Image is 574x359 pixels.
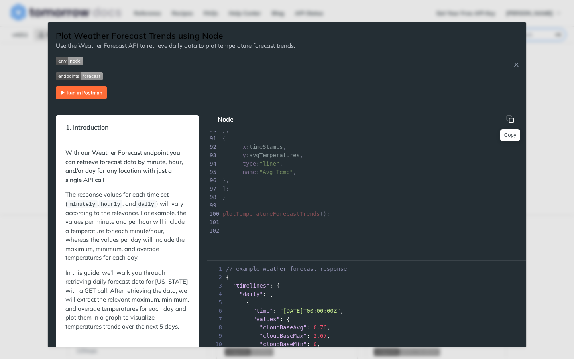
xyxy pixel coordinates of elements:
[207,168,218,176] div: 95
[222,144,286,150] span: : ,
[207,315,526,323] div: : {
[222,211,320,217] span: plotTemperatureForecastTrends
[253,316,279,322] span: "values"
[207,298,526,307] div: {
[259,324,307,331] span: "cloudBaseAvg"
[207,332,224,340] span: 9
[502,111,518,127] button: Copy
[207,340,224,349] span: 10
[510,61,522,69] button: Close Recipe
[138,201,154,207] span: daily
[207,290,526,298] div: : [
[207,193,218,201] div: 98
[249,144,283,150] span: timeStamps
[65,149,183,183] strong: With our Weather Forecast endpoint you can retrieve forecast data by minute, hour, and/or day for...
[506,115,514,123] svg: hidden
[243,160,256,167] span: type
[207,315,224,323] span: 7
[56,72,103,80] img: endpoint
[207,282,526,290] div: : {
[222,152,303,158] span: : ,
[207,143,218,151] div: 92
[65,268,189,331] p: In this guide, we'll walk you through retrieving daily forecast data for [US_STATE] with a GET ca...
[207,273,526,282] div: {
[101,201,120,207] span: hourly
[56,30,295,41] h1: Plot Weather Forecast Trends using Node
[207,332,526,340] div: : ,
[56,88,107,96] a: Expand image
[207,273,224,282] span: 2
[313,333,327,339] span: 2.67
[207,134,218,143] div: 91
[259,169,293,175] span: "Avg Temp"
[207,218,218,227] div: 101
[207,282,224,290] span: 3
[222,185,229,192] span: ];
[65,190,189,262] p: The response values for each time set ( , , and ) will vary according to the relevance. For examp...
[207,151,218,160] div: 93
[243,169,256,175] span: name
[226,266,347,272] span: // example weather forecast response
[207,185,218,193] div: 97
[222,135,226,142] span: {
[313,324,327,331] span: 0.76
[56,56,295,65] span: Expand image
[222,194,226,200] span: }
[56,86,107,99] img: Run in Postman
[207,176,218,185] div: 96
[233,282,270,289] span: "timelines"
[211,111,240,127] button: Node
[56,71,295,81] span: Expand image
[222,177,229,183] span: },
[222,160,283,167] span: : ,
[313,341,316,347] span: 0
[280,308,340,314] span: "[DATE]T00:00:00Z"
[207,340,526,349] div: : ,
[60,120,114,135] span: 1. Introduction
[207,290,224,298] span: 4
[222,211,330,217] span: ();
[207,201,218,210] div: 99
[222,169,297,175] span: : ,
[207,227,218,235] div: 102
[207,307,526,315] div: : ,
[243,152,246,158] span: y
[207,323,526,332] div: : ,
[207,323,224,332] span: 8
[207,307,224,315] span: 6
[243,144,246,150] span: x
[69,201,95,207] span: minutely
[207,265,224,273] span: 1
[207,210,218,218] div: 100
[56,57,83,65] img: env
[259,160,280,167] span: "line"
[207,298,224,307] span: 5
[240,291,263,297] span: "daily"
[259,341,307,347] span: "cloudBaseMin"
[249,152,299,158] span: avgTemperatures
[56,41,295,51] p: Use the Weather Forecast API to retrieve daily data to plot temperature forecast trends.
[207,160,218,168] div: 94
[253,308,273,314] span: "time"
[259,333,307,339] span: "cloudBaseMax"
